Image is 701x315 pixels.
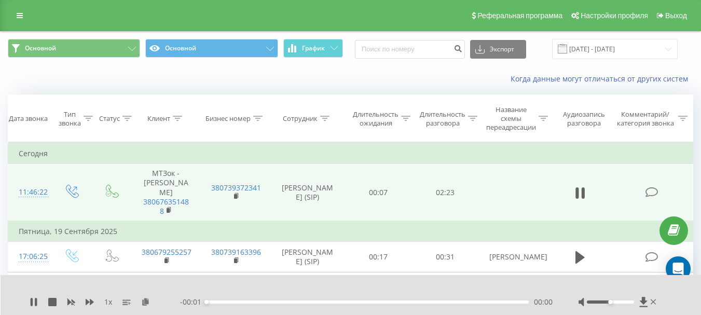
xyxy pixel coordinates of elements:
span: 00:00 [534,297,553,307]
button: График [283,39,343,58]
button: Основной [145,39,278,58]
div: Accessibility label [204,300,209,304]
div: Бизнес номер [205,114,251,123]
td: [PERSON_NAME] [479,242,548,272]
a: Когда данные могут отличаться от других систем [511,74,693,84]
span: 1 x [104,297,112,307]
button: Основной [8,39,140,58]
div: Длительность ожидания [353,110,398,128]
span: Выход [665,11,687,20]
span: Основной [25,44,56,52]
td: 00:07 [345,164,412,221]
a: 380739163396 [211,247,261,257]
div: Статус [99,114,120,123]
span: Реферальная программа [477,11,562,20]
td: 01:11 [412,272,479,302]
td: [PERSON_NAME] (SIP) [270,242,345,272]
div: Accessibility label [608,300,612,304]
td: [PERSON_NAME] (SIP) [270,164,345,221]
span: - 00:01 [180,297,207,307]
div: 17:06:25 [19,246,40,267]
a: 380676351488 [143,197,189,216]
div: 11:46:22 [19,182,40,202]
input: Поиск по номеру [355,40,465,59]
a: 380739372341 [211,183,261,193]
div: Open Intercom Messenger [666,256,691,281]
div: Сотрудник [283,114,318,123]
div: Тип звонка [59,110,81,128]
div: Дата звонка [9,114,48,123]
span: Настройки профиля [581,11,648,20]
button: Экспорт [470,40,526,59]
td: 00:22 [345,272,412,302]
td: 00:17 [345,242,412,272]
td: [PERSON_NAME] [479,272,548,302]
div: Комментарий/категория звонка [615,110,676,128]
div: Длительность разговора [420,110,465,128]
div: Клиент [147,114,170,123]
td: Пятница, 19 Сентября 2025 [8,221,693,242]
div: Аудиозапись разговора [558,110,610,128]
td: Сегодня [8,143,693,164]
span: График [302,45,325,52]
a: 380679255257 [142,247,191,257]
td: МТЗок - [PERSON_NAME] [131,164,201,221]
td: [PERSON_NAME] (SIP) [270,272,345,302]
div: Название схемы переадресации [486,105,536,132]
td: 02:23 [412,164,479,221]
td: 00:31 [412,242,479,272]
